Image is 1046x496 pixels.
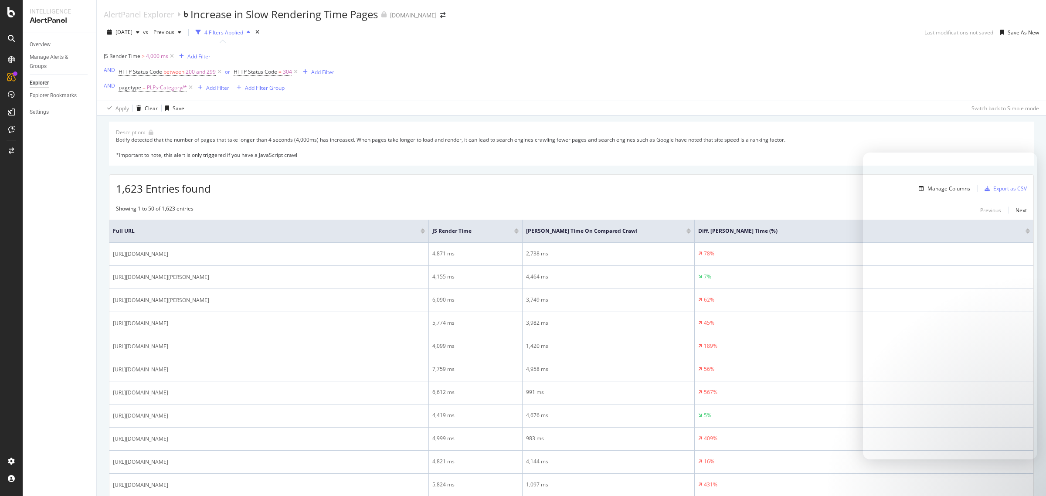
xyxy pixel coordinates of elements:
[187,53,211,60] div: Add Filter
[113,296,209,305] span: [URL][DOMAIN_NAME][PERSON_NAME]
[704,250,714,258] div: 78%
[704,411,711,419] div: 5%
[1016,466,1037,487] iframe: Intercom live chat
[245,84,285,92] div: Add Filter Group
[299,67,334,77] button: Add Filter
[432,273,519,281] div: 4,155 ms
[116,205,194,215] div: Showing 1 to 50 of 1,623 entries
[146,50,168,62] span: 4,000 ms
[150,28,174,36] span: Previous
[113,481,168,489] span: [URL][DOMAIN_NAME]
[30,53,82,71] div: Manage Alerts & Groups
[30,40,90,49] a: Overview
[104,82,115,89] div: AND
[432,435,519,442] div: 4,999 ms
[526,411,691,419] div: 4,676 ms
[119,84,141,91] span: pagetype
[432,365,519,373] div: 7,759 ms
[173,105,184,112] div: Save
[142,52,145,60] span: >
[526,365,691,373] div: 4,958 ms
[204,29,243,36] div: 4 Filters Applied
[104,10,174,19] a: AlertPanel Explorer
[143,28,150,36] span: vs
[526,342,691,350] div: 1,420 ms
[30,40,51,49] div: Overview
[704,296,714,304] div: 62%
[254,28,261,37] div: times
[968,101,1039,115] button: Switch back to Simple mode
[133,101,158,115] button: Clear
[704,273,711,281] div: 7%
[30,108,90,117] a: Settings
[113,250,168,258] span: [URL][DOMAIN_NAME]
[432,458,519,465] div: 4,821 ms
[113,435,168,443] span: [URL][DOMAIN_NAME]
[704,365,714,373] div: 56%
[311,68,334,76] div: Add Filter
[283,66,292,78] span: 304
[225,68,230,75] div: or
[30,16,89,26] div: AlertPanel
[194,82,229,93] button: Add Filter
[432,342,519,350] div: 4,099 ms
[113,411,168,420] span: [URL][DOMAIN_NAME]
[526,435,691,442] div: 983 ms
[526,388,691,396] div: 991 ms
[206,84,229,92] div: Add Filter
[432,388,519,396] div: 6,612 ms
[698,227,1012,235] span: Diff. [PERSON_NAME] Time (%)
[145,105,158,112] div: Clear
[119,68,162,75] span: HTTP Status Code
[113,388,168,397] span: [URL][DOMAIN_NAME]
[116,129,145,136] div: Description:
[704,319,714,327] div: 45%
[432,250,519,258] div: 4,871 ms
[30,53,90,71] a: Manage Alerts & Groups
[225,68,230,76] button: or
[147,82,187,94] span: PLPs-Category/*
[113,365,168,374] span: [URL][DOMAIN_NAME]
[116,181,211,196] span: 1,623 Entries found
[104,66,115,74] button: AND
[997,25,1039,39] button: Save As New
[1008,29,1039,36] div: Save As New
[234,68,277,75] span: HTTP Status Code
[30,78,49,88] div: Explorer
[30,7,89,16] div: Intelligence
[113,458,168,466] span: [URL][DOMAIN_NAME]
[526,481,691,489] div: 1,097 ms
[190,7,378,22] div: Increase in Slow Rendering Time Pages
[432,411,519,419] div: 4,419 ms
[526,227,673,235] span: [PERSON_NAME] Time On Compared Crawl
[113,342,168,351] span: [URL][DOMAIN_NAME]
[704,435,717,442] div: 409%
[115,105,129,112] div: Apply
[440,12,445,18] div: arrow-right-arrow-left
[526,458,691,465] div: 4,144 ms
[162,101,184,115] button: Save
[186,66,216,78] span: 200 and 299
[390,11,437,20] div: [DOMAIN_NAME]
[30,91,90,100] a: Explorer Bookmarks
[971,105,1039,112] div: Switch back to Simple mode
[113,319,168,328] span: [URL][DOMAIN_NAME]
[432,296,519,304] div: 6,090 ms
[704,342,717,350] div: 189%
[104,52,140,60] span: JS Render Time
[30,108,49,117] div: Settings
[432,227,501,235] span: JS Render Time
[115,28,132,36] span: 2025 Sep. 17th
[163,68,184,75] span: between
[432,481,519,489] div: 5,824 ms
[432,319,519,327] div: 5,774 ms
[143,84,146,91] span: =
[924,29,993,36] div: Last modifications not saved
[176,51,211,61] button: Add Filter
[104,25,143,39] button: [DATE]
[526,250,691,258] div: 2,738 ms
[704,388,717,396] div: 567%
[233,82,285,93] button: Add Filter Group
